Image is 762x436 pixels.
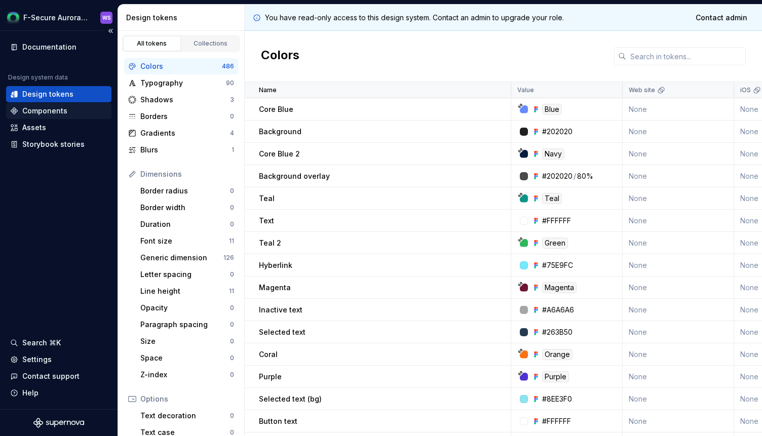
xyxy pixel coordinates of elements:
[542,260,573,270] div: #75E9FC
[230,187,234,195] div: 0
[623,410,734,432] td: None
[33,418,84,428] svg: Supernova Logo
[22,42,77,52] div: Documentation
[259,149,300,159] p: Core Blue 2
[623,343,734,366] td: None
[623,232,734,254] td: None
[259,394,322,404] p: Selected text (bg)
[230,204,234,212] div: 0
[226,79,234,87] div: 90
[22,123,46,133] div: Assets
[140,303,230,313] div: Opacity
[6,103,111,119] a: Components
[22,338,61,348] div: Search ⌘K
[126,13,240,23] div: Design tokens
[136,183,238,199] a: Border radius0
[7,12,19,24] img: d3bb7620-ca80-4d5f-be32-27088bf5cb46.png
[689,9,754,27] a: Contact admin
[517,86,534,94] p: Value
[230,371,234,379] div: 0
[103,24,118,38] button: Collapse sidebar
[22,371,80,381] div: Contact support
[626,47,746,65] input: Search in tokens...
[140,78,226,88] div: Typography
[124,125,238,141] a: Gradients4
[102,14,111,22] div: WS
[127,39,177,48] div: All tokens
[6,136,111,152] a: Storybook stories
[136,408,238,424] a: Text decoration0
[230,270,234,279] div: 0
[542,127,573,137] div: #202020
[259,372,282,382] p: Purple
[140,286,229,296] div: Line height
[6,120,111,136] a: Assets
[140,111,230,122] div: Borders
[542,148,564,160] div: Navy
[740,86,751,94] p: iOS
[6,39,111,55] a: Documentation
[259,416,297,426] p: Button text
[6,351,111,368] a: Settings
[230,112,234,121] div: 0
[185,39,236,48] div: Collections
[140,145,232,155] div: Blurs
[623,187,734,210] td: None
[259,327,306,337] p: Selected text
[696,13,747,23] span: Contact admin
[259,283,291,293] p: Magenta
[136,350,238,366] a: Space0
[259,104,293,114] p: Core Blue
[232,146,234,154] div: 1
[124,92,238,108] a: Shadows3
[6,385,111,401] button: Help
[140,203,230,213] div: Border width
[623,98,734,121] td: None
[542,104,562,115] div: Blue
[6,335,111,351] button: Search ⌘K
[2,7,116,28] button: F-Secure Aurora Design SystemWS
[136,333,238,349] a: Size0
[140,186,230,196] div: Border radius
[124,142,238,158] a: Blurs1
[140,128,230,138] div: Gradients
[229,287,234,295] div: 11
[229,237,234,245] div: 11
[136,200,238,216] a: Border width0
[124,58,238,74] a: Colors486
[223,254,234,262] div: 126
[140,61,222,71] div: Colors
[259,349,278,360] p: Coral
[23,13,88,23] div: F-Secure Aurora Design System
[22,388,39,398] div: Help
[6,368,111,384] button: Contact support
[542,349,573,360] div: Orange
[230,354,234,362] div: 0
[542,216,571,226] div: #FFFFFF
[542,305,574,315] div: #A6A6A6
[259,238,281,248] p: Teal 2
[230,129,234,137] div: 4
[6,86,111,102] a: Design tokens
[542,371,569,382] div: Purple
[623,254,734,276] td: None
[542,282,577,293] div: Magenta
[259,127,301,137] p: Background
[140,411,230,421] div: Text decoration
[265,13,564,23] p: You have read-only access to this design system. Contact an admin to upgrade your role.
[259,171,330,181] p: Background overlay
[140,269,230,280] div: Letter spacing
[136,316,238,333] a: Paragraph spacing0
[542,416,571,426] div: #FFFFFF
[22,106,67,116] div: Components
[623,388,734,410] td: None
[136,216,238,232] a: Duration0
[629,86,655,94] p: Web site
[8,73,68,82] div: Design system data
[230,304,234,312] div: 0
[124,75,238,91] a: Typography90
[140,253,223,263] div: Generic dimension
[623,276,734,299] td: None
[577,171,593,181] div: 80%
[140,236,229,246] div: Font size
